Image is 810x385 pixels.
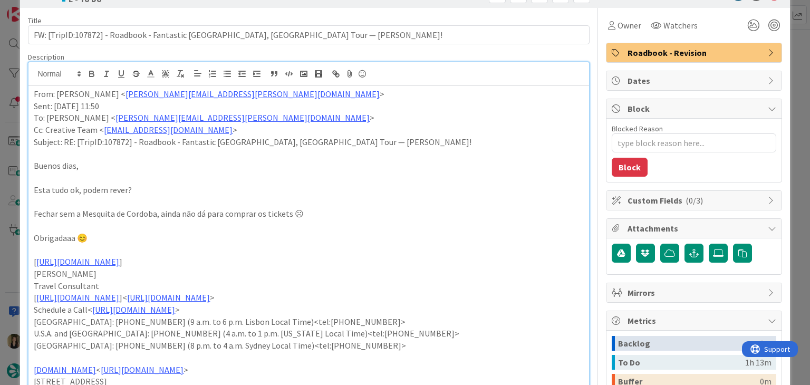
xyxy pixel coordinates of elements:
[36,256,119,267] a: [URL][DOMAIN_NAME]
[618,336,760,351] div: Backlog
[34,160,583,172] p: Buenos dias,
[34,124,583,136] p: Cc: Creative Team < >
[115,112,370,123] a: [PERSON_NAME][EMAIL_ADDRESS][PERSON_NAME][DOMAIN_NAME]
[34,208,583,220] p: Fechar sem a Mesquita de Cordoba, ainda não dá para comprar os tickets ☹
[745,355,772,370] div: 1h 13m
[104,124,233,135] a: [EMAIL_ADDRESS][DOMAIN_NAME]
[760,336,772,351] div: 2m
[34,328,583,340] p: U.S.A. and [GEOGRAPHIC_DATA]: [PHONE_NUMBER] (4 a.m. to 1 p.m. [US_STATE] Local Time)<tel:[PHONE_...
[686,195,703,206] span: ( 0/3 )
[628,46,763,59] span: Roadbook - Revision
[34,316,583,328] p: [GEOGRAPHIC_DATA]: [PHONE_NUMBER] (9 a.m. to 6 p.m. Lisbon Local Time)<tel:[PHONE_NUMBER]>
[92,304,175,315] a: [URL][DOMAIN_NAME]
[612,158,648,177] button: Block
[126,89,380,99] a: [PERSON_NAME][EMAIL_ADDRESS][PERSON_NAME][DOMAIN_NAME]
[628,194,763,207] span: Custom Fields
[28,25,589,44] input: type card name here...
[28,52,64,62] span: Description
[36,292,119,303] a: [URL][DOMAIN_NAME]
[34,256,583,268] p: [ ]
[34,304,583,316] p: Schedule a Call< >
[628,286,763,299] span: Mirrors
[34,340,583,352] p: [GEOGRAPHIC_DATA]: [PHONE_NUMBER] (8 p.m. to 4 a.m. Sydney Local Time)<tel:[PHONE_NUMBER]>
[34,136,583,148] p: Subject: RE: [TripID:107872] - Roadbook - Fantastic [GEOGRAPHIC_DATA], [GEOGRAPHIC_DATA] Tour — [...
[618,355,745,370] div: To Do
[22,2,48,14] span: Support
[34,364,96,375] a: [DOMAIN_NAME]
[34,268,583,280] p: [PERSON_NAME]
[663,19,698,32] span: Watchers
[34,292,583,304] p: [ ]< >
[612,124,663,133] label: Blocked Reason
[34,364,583,376] p: < >
[628,102,763,115] span: Block
[34,280,583,292] p: Travel Consultant
[34,100,583,112] p: Sent: [DATE] 11:50
[628,222,763,235] span: Attachments
[101,364,184,375] a: [URL][DOMAIN_NAME]
[28,16,42,25] label: Title
[34,112,583,124] p: To: [PERSON_NAME] < >
[618,19,641,32] span: Owner
[628,74,763,87] span: Dates
[34,184,583,196] p: Esta tudo ok, podem rever?
[34,88,583,100] p: From: [PERSON_NAME] < >
[34,232,583,244] p: Obrigadaaa 😊
[127,292,210,303] a: [URL][DOMAIN_NAME]
[628,314,763,327] span: Metrics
